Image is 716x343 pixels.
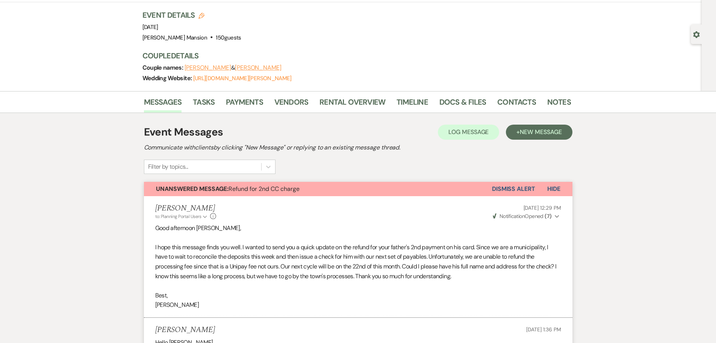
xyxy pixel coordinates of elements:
button: [PERSON_NAME] [235,65,282,71]
a: Notes [547,96,571,113]
span: Wedding Website: [142,74,193,82]
h1: Event Messages [144,124,223,140]
p: Best, [155,291,561,300]
p: I hope this message finds you well. I wanted to send you a quick update on the refund for your fa... [155,242,561,281]
span: & [185,64,282,72]
span: [PERSON_NAME] Mansion [142,34,207,41]
span: [DATE] 12:29 PM [524,204,561,211]
span: Opened [493,213,552,220]
button: Hide [535,182,572,196]
button: [PERSON_NAME] [185,65,231,71]
a: Tasks [193,96,215,113]
span: [DATE] [142,23,158,31]
a: Payments [226,96,263,113]
a: Docs & Files [439,96,486,113]
strong: Unanswered Message: [156,185,229,193]
span: Hide [547,185,560,193]
a: Vendors [274,96,308,113]
h5: [PERSON_NAME] [155,325,215,335]
span: Couple names: [142,64,185,72]
button: Open lead details [693,30,700,38]
button: Dismiss Alert [492,182,535,196]
a: [URL][DOMAIN_NAME][PERSON_NAME] [193,75,292,82]
h3: Event Details [142,10,241,20]
span: New Message [520,128,562,136]
a: Messages [144,96,182,113]
h2: Communicate with clients by clicking "New Message" or replying to an existing message thread. [144,143,572,152]
button: Log Message [438,125,499,140]
span: Log Message [448,128,489,136]
span: to: Planning Portal Users [155,213,201,220]
span: [DATE] 1:36 PM [526,326,561,333]
a: Timeline [397,96,428,113]
p: [PERSON_NAME] [155,300,561,310]
div: Filter by topics... [148,162,188,171]
button: to: Planning Portal Users [155,213,209,220]
a: Rental Overview [319,96,385,113]
h3: Couple Details [142,50,563,61]
span: Refund for 2nd CC charge [156,185,300,193]
span: Notification [500,213,525,220]
h5: [PERSON_NAME] [155,204,216,213]
button: NotificationOpened (7) [492,212,561,220]
button: +New Message [506,125,572,140]
span: 150 guests [216,34,241,41]
strong: ( 7 ) [545,213,551,220]
button: Unanswered Message:Refund for 2nd CC charge [144,182,492,196]
a: Contacts [497,96,536,113]
p: Good afternoon [PERSON_NAME], [155,223,561,233]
